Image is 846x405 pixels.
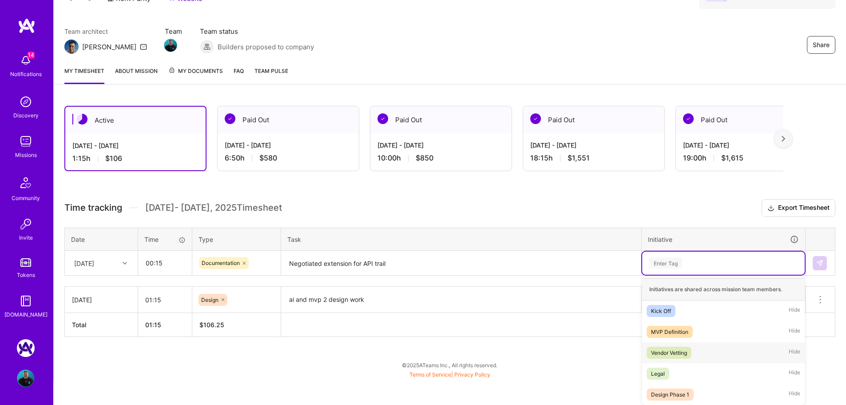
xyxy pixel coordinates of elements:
div: 19:00 h [683,153,810,163]
div: Community [12,193,40,203]
div: Paid Out [218,106,359,133]
img: Team Architect [64,40,79,54]
div: [DATE] - [DATE] [72,141,199,150]
div: [DATE] - [DATE] [530,140,657,150]
textarea: Negotiated extension for API trail [282,252,640,275]
textarea: ai and mvp 2 design work [282,288,640,312]
span: $ 106.25 [199,321,224,329]
th: Total [65,313,138,337]
img: logo [18,18,36,34]
div: Tokens [17,270,35,280]
img: Paid Out [683,113,694,124]
img: bell [17,52,35,69]
div: Notifications [10,69,42,79]
img: Invite [17,215,35,233]
th: 01:15 [138,313,192,337]
img: Submit [816,260,823,267]
a: User Avatar [15,369,37,387]
span: Builders proposed to company [218,42,314,52]
span: 14 [28,52,35,59]
img: Team Member Avatar [164,39,177,52]
a: FAQ [234,66,244,84]
th: Date [65,228,138,251]
img: User Avatar [17,369,35,387]
div: Missions [15,150,37,160]
i: icon Chevron [123,261,127,265]
div: [DATE] - [DATE] [683,140,810,150]
i: icon Mail [140,43,147,50]
img: Paid Out [377,113,388,124]
img: teamwork [17,132,35,150]
span: Time tracking [64,202,122,213]
div: Active [65,107,206,134]
div: Enter Tag [649,256,682,270]
div: [DATE] - [DATE] [225,140,352,150]
div: 10:00 h [377,153,504,163]
span: Team status [200,27,314,36]
a: My timesheet [64,66,104,84]
div: © 2025 ATeams Inc., All rights reserved. [53,354,846,376]
span: My Documents [168,66,223,76]
div: Vendor Vetting [651,348,687,357]
div: Time [144,235,186,244]
div: Design Phase 1 [651,390,689,399]
th: Task [281,228,642,251]
a: Team Member Avatar [165,38,176,53]
span: Hide [789,305,800,317]
span: $850 [416,153,433,163]
span: Share [813,40,830,49]
span: Documentation [202,260,240,266]
div: MVP Definition [651,327,688,337]
img: tokens [20,258,31,267]
span: Team Pulse [254,68,288,74]
div: Discovery [13,111,39,120]
img: Community [15,172,36,193]
span: $1,615 [721,153,743,163]
img: right [782,136,785,142]
span: [DATE] - [DATE] , 2025 Timesheet [145,202,282,213]
img: Rent Parity: Team for leveling the playing field in the property management space [17,339,35,357]
div: Paid Out [523,106,664,133]
div: Paid Out [676,106,817,133]
img: Paid Out [225,113,235,124]
span: Hide [789,347,800,359]
div: Initiatives are shared across mission team members. [642,278,805,301]
div: [DATE] - [DATE] [377,140,504,150]
a: Terms of Service [409,371,451,378]
div: 18:15 h [530,153,657,163]
span: Team architect [64,27,147,36]
span: Team [165,27,182,36]
img: discovery [17,93,35,111]
span: Design [201,297,218,303]
button: Export Timesheet [762,199,835,217]
div: Legal [651,369,665,378]
div: [DOMAIN_NAME] [4,310,48,319]
a: Privacy Policy [454,371,490,378]
img: Paid Out [530,113,541,124]
img: Builders proposed to company [200,40,214,54]
span: Hide [789,368,800,380]
span: $580 [259,153,277,163]
div: Invite [19,233,33,242]
input: HH:MM [139,251,191,275]
i: icon Download [767,204,775,213]
div: [PERSON_NAME] [82,42,136,52]
div: 1:15 h [72,154,199,163]
div: [DATE] [72,295,131,305]
a: About Mission [115,66,158,84]
button: Share [807,36,835,54]
th: Type [192,228,281,251]
div: Kick Off [651,306,671,316]
div: Paid Out [370,106,512,133]
img: guide book [17,292,35,310]
a: Team Pulse [254,66,288,84]
a: My Documents [168,66,223,84]
img: Active [77,114,87,124]
span: $106 [105,154,122,163]
div: Initiative [648,234,799,245]
span: Hide [789,389,800,401]
a: Rent Parity: Team for leveling the playing field in the property management space [15,339,37,357]
div: [DATE] [74,258,94,268]
input: HH:MM [138,288,192,312]
span: $1,551 [568,153,590,163]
